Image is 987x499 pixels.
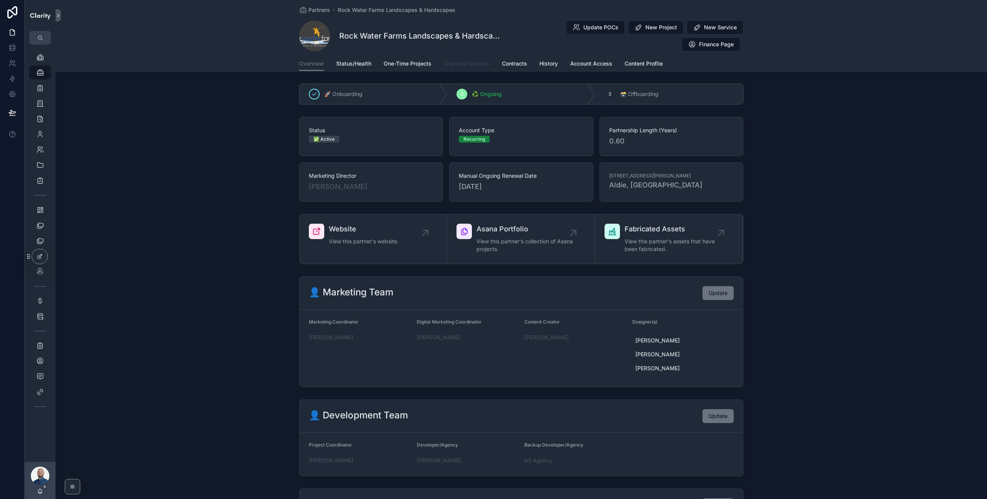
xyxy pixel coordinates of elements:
span: [PERSON_NAME] [635,337,680,344]
a: [PERSON_NAME] [524,334,569,341]
span: Update [709,412,728,420]
span: 2 [461,91,463,97]
a: Fabricated AssetsView this partner's assets that have been fabricated. [595,214,743,264]
span: Fabricated Assets [625,224,721,234]
span: View this partner's website. [329,238,399,245]
a: [PERSON_NAME] [309,334,353,341]
button: New Service [687,20,743,34]
span: New Service [704,24,737,31]
span: Contracts [502,60,527,67]
h1: Rock Water Farms Landscapes & Hardscapes [339,30,502,41]
a: [PERSON_NAME] [632,335,683,346]
a: Asana PortfolioView this partner's collection of Asana projects. [447,214,595,264]
span: Designer(s) [632,319,657,325]
a: WebsiteView this partner's website. [300,214,447,264]
img: App logo [29,9,51,22]
a: Rock Water Farms Landscapes & Hardscapes [338,6,455,14]
button: Update [702,409,734,423]
span: Project Coordinator [309,442,352,448]
h2: 👤 Marketing Team [309,286,393,298]
span: ♻️ Ongoing [472,90,502,98]
a: [PERSON_NAME] [309,457,353,464]
span: Aldie, [GEOGRAPHIC_DATA] [609,180,734,190]
span: History [539,60,558,67]
div: ✅ Active [313,136,335,143]
span: [DATE] [459,181,583,192]
span: Partners [308,6,330,14]
a: Partners [299,6,330,14]
span: Finance Page [699,40,734,48]
span: Digital Marketing Coordinator [417,319,482,325]
button: Finance Page [682,37,740,51]
span: 🚀 Onboarding [324,90,362,98]
span: Developer/Agency [417,442,458,448]
span: 🗃 Offboarding [620,90,659,98]
span: View this partner's collection of Asana projects. [477,238,573,253]
button: New Project [628,20,684,34]
a: [PERSON_NAME] [309,181,367,192]
a: Overview [299,57,324,71]
span: 0.60 [609,136,734,147]
span: [PERSON_NAME] [635,351,680,358]
a: [PERSON_NAME] [632,349,683,360]
a: Ongoing Services [444,57,490,72]
a: Content Profile [625,57,663,72]
a: A5 Agency [524,457,552,464]
span: 3 [608,91,611,97]
span: View this partner's assets that have been fabricated. [625,238,721,253]
a: Status/Health [336,57,371,72]
span: Manual Ongoing Renewal Date [459,172,583,180]
a: [PERSON_NAME] [632,363,683,374]
span: Marketing Director [309,172,433,180]
button: Update POCs [566,20,625,34]
a: [PERSON_NAME] [417,457,461,464]
div: scrollable content [25,45,56,423]
span: Update [709,289,728,297]
span: New Project [645,24,677,31]
div: Recurring [463,136,485,143]
span: Marketing Coordinator [309,319,359,325]
span: Asana Portfolio [477,224,573,234]
span: [STREET_ADDRESS][PERSON_NAME] [609,173,691,179]
span: [PERSON_NAME] [635,364,680,372]
span: Ongoing Services [444,60,490,67]
a: Account Access [570,57,612,72]
button: Update [702,286,734,300]
span: Content Profile [625,60,663,67]
span: Backup Developer/Agency [524,442,583,448]
span: Content Creator [524,319,560,325]
span: Status [309,126,433,134]
span: Status/Health [336,60,371,67]
h2: 👤 Development Team [309,409,408,421]
span: Partnership Length (Years) [609,126,734,134]
a: Contracts [502,57,527,72]
span: One-Time Projects [384,60,431,67]
a: One-Time Projects [384,57,431,72]
a: [PERSON_NAME] [417,334,461,341]
span: Website [329,224,399,234]
a: History [539,57,558,72]
span: Update POCs [583,24,618,31]
span: Overview [299,60,324,67]
span: Account Access [570,60,612,67]
span: Account Type [459,126,583,134]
